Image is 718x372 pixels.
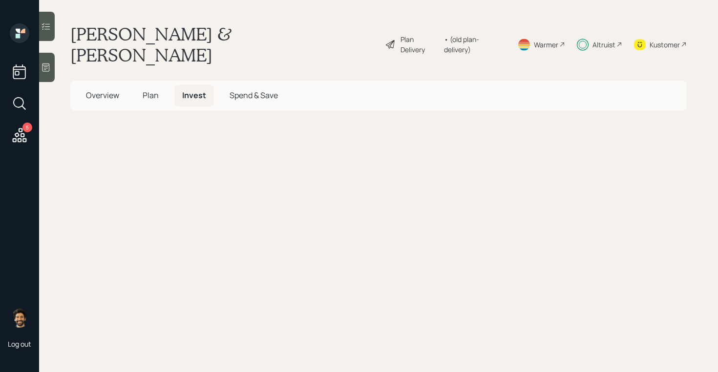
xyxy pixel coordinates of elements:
[444,34,506,55] div: • (old plan-delivery)
[8,339,31,349] div: Log out
[592,40,615,50] div: Altruist
[70,23,377,65] h1: [PERSON_NAME] & [PERSON_NAME]
[86,90,119,101] span: Overview
[10,308,29,328] img: eric-schwartz-headshot.png
[401,34,439,55] div: Plan Delivery
[22,123,32,132] div: 5
[230,90,278,101] span: Spend & Save
[534,40,558,50] div: Warmer
[182,90,206,101] span: Invest
[143,90,159,101] span: Plan
[650,40,680,50] div: Kustomer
